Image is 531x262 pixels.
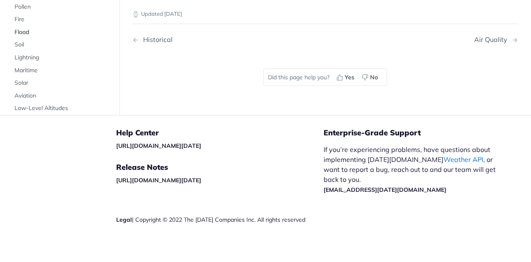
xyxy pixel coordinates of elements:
[263,69,387,86] div: Did this page help you?
[370,73,378,82] span: No
[10,103,113,115] a: Low-Level Altitudes
[334,71,359,83] button: Yes
[15,3,111,11] span: Pollen
[324,128,510,138] h5: Enterprise-Grade Support
[10,77,113,89] a: Solar
[443,155,483,164] a: Weather API
[359,71,382,83] button: No
[15,28,111,37] span: Flood
[116,215,324,224] div: | Copyright © 2022 The [DATE] Companies Inc. All rights reserved
[116,216,132,223] a: Legal
[132,27,518,52] nav: Pagination Controls
[324,144,497,194] p: If you’re experiencing problems, have questions about implementing [DATE][DOMAIN_NAME] , or want ...
[10,1,113,13] a: Pollen
[345,73,354,82] span: Yes
[10,64,113,77] a: Maritime
[139,36,173,44] div: Historical
[132,10,518,18] p: Updated [DATE]
[15,105,111,113] span: Low-Level Altitudes
[10,26,113,39] a: Flood
[15,92,111,100] span: Aviation
[132,36,298,44] a: Previous Page: Historical
[324,186,446,193] a: [EMAIL_ADDRESS][DATE][DOMAIN_NAME]
[15,15,111,24] span: Fire
[474,36,512,44] div: Air Quality
[15,66,111,75] span: Maritime
[116,176,201,184] a: [URL][DOMAIN_NAME][DATE]
[10,13,113,26] a: Fire
[10,39,113,51] a: Soil
[116,128,324,138] h5: Help Center
[116,162,324,172] h5: Release Notes
[474,36,518,44] a: Next Page: Air Quality
[116,142,201,149] a: [URL][DOMAIN_NAME][DATE]
[10,90,113,102] a: Aviation
[10,51,113,64] a: Lightning
[15,41,111,49] span: Soil
[15,79,111,87] span: Solar
[15,54,111,62] span: Lightning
